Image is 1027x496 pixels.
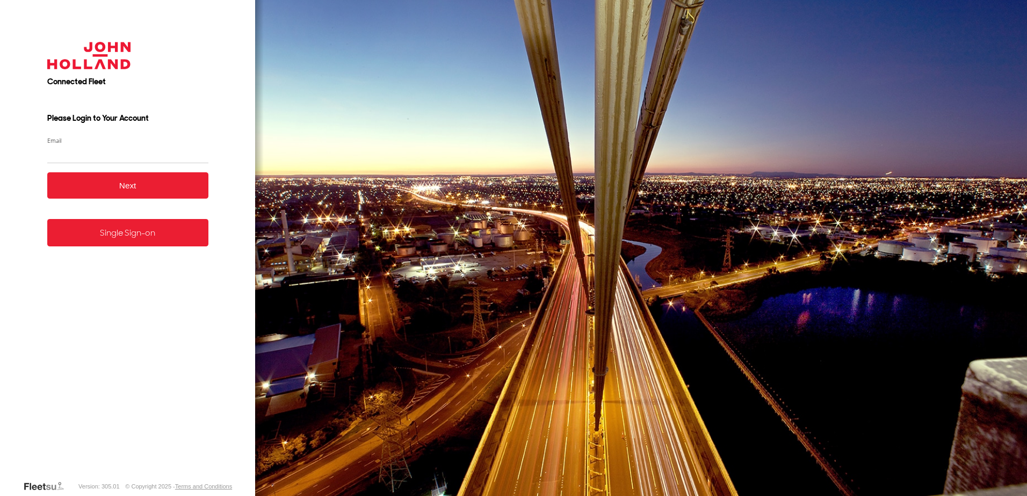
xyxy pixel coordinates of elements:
h3: Please Login to Your Account [47,113,208,123]
label: Email [47,136,208,144]
a: Single Sign-on [47,219,208,246]
a: Visit our Website [23,481,73,492]
div: Version: 305.01 [78,483,119,490]
div: © Copyright 2025 - [125,483,232,490]
h2: Connected Fleet [47,76,208,87]
a: Terms and Conditions [175,483,232,490]
button: Next [47,172,208,199]
img: John Holland [47,42,131,69]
